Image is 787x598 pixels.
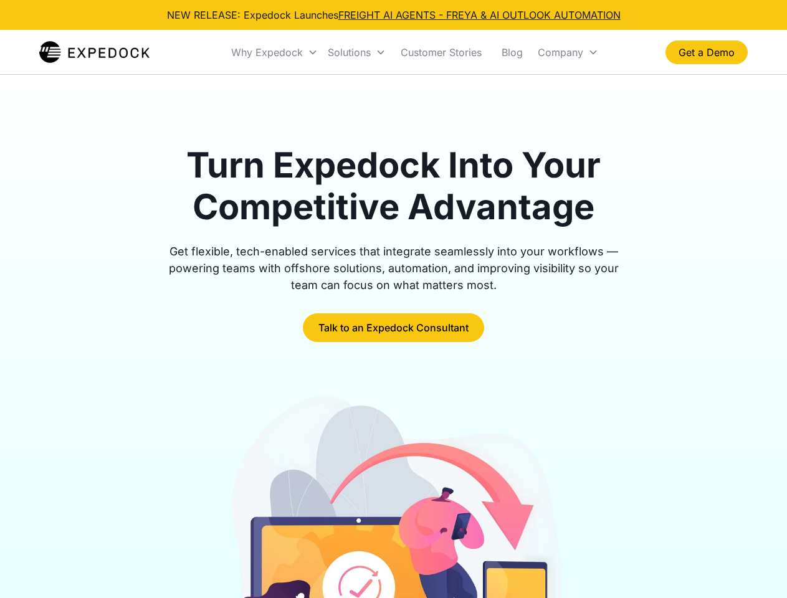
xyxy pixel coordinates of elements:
[226,31,323,74] div: Why Expedock
[155,243,633,293] div: Get flexible, tech-enabled services that integrate seamlessly into your workflows — powering team...
[533,31,603,74] div: Company
[725,538,787,598] iframe: Chat Widget
[39,40,150,65] img: Expedock Logo
[338,9,621,21] a: FREIGHT AI AGENTS - FREYA & AI OUTLOOK AUTOMATION
[391,31,492,74] a: Customer Stories
[492,31,533,74] a: Blog
[665,40,748,64] a: Get a Demo
[323,31,391,74] div: Solutions
[328,46,371,59] div: Solutions
[39,40,150,65] a: home
[538,46,583,59] div: Company
[303,313,484,342] a: Talk to an Expedock Consultant
[155,145,633,228] h1: Turn Expedock Into Your Competitive Advantage
[231,46,303,59] div: Why Expedock
[167,7,621,22] div: NEW RELEASE: Expedock Launches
